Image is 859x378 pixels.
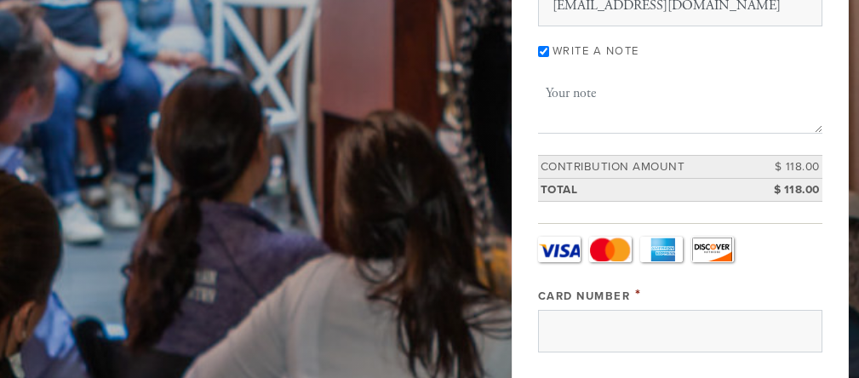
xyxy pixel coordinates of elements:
a: Discover [691,237,734,262]
a: MasterCard [589,237,632,262]
td: $ 118.00 [746,155,822,178]
label: Card Number [538,289,631,303]
label: Write a note [553,44,639,58]
a: Amex [640,237,683,262]
td: $ 118.00 [746,179,822,202]
a: Visa [538,237,581,262]
td: Total [538,179,746,202]
td: Contribution Amount [538,155,746,178]
span: This field is required. [635,286,642,304]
